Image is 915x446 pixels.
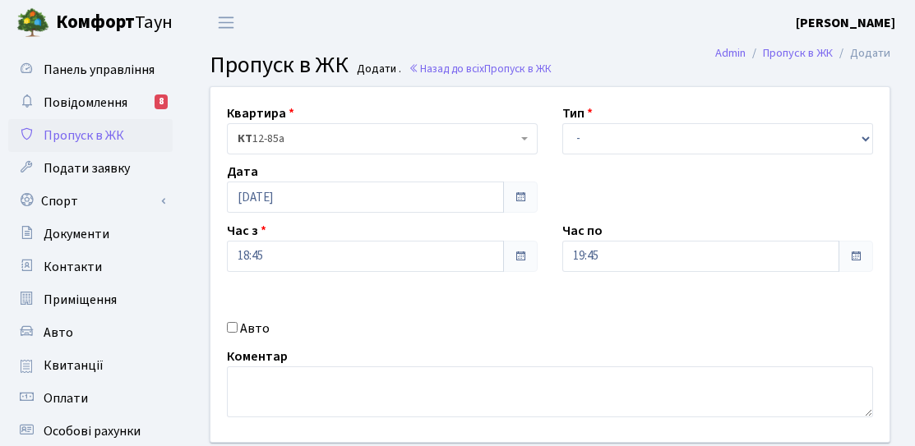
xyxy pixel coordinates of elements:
[354,62,401,76] small: Додати .
[16,7,49,39] img: logo.png
[8,283,173,316] a: Приміщення
[8,152,173,185] a: Подати заявку
[44,356,104,375] span: Квитанції
[796,14,895,32] b: [PERSON_NAME]
[56,9,173,37] span: Таун
[562,221,603,241] label: Час по
[8,86,173,119] a: Повідомлення8
[8,251,173,283] a: Контакти
[8,316,173,349] a: Авто
[56,9,135,35] b: Комфорт
[44,324,73,342] span: Авто
[155,94,168,109] div: 8
[44,225,109,243] span: Документи
[227,221,266,241] label: Час з
[44,94,127,112] span: Повідомлення
[238,131,252,147] b: КТ
[8,53,173,86] a: Панель управління
[8,382,173,415] a: Оплати
[44,61,155,79] span: Панель управління
[833,44,890,62] li: Додати
[409,61,552,76] a: Назад до всіхПропуск в ЖК
[44,126,124,145] span: Пропуск в ЖК
[44,291,117,309] span: Приміщення
[484,61,552,76] span: Пропуск в ЖК
[210,48,349,81] span: Пропуск в ЖК
[562,103,593,123] label: Тип
[796,13,895,33] a: [PERSON_NAME]
[8,185,173,218] a: Спорт
[8,119,173,152] a: Пропуск в ЖК
[763,44,833,62] a: Пропуск в ЖК
[44,422,141,440] span: Особові рахунки
[691,36,915,71] nav: breadcrumb
[227,123,538,154] span: <b>КТ</b>&nbsp;&nbsp;&nbsp;&nbsp;12-85а
[44,258,102,276] span: Контакти
[227,162,258,182] label: Дата
[44,159,130,177] span: Подати заявку
[240,319,270,338] label: Авто
[227,103,294,123] label: Квартира
[8,349,173,382] a: Квитанції
[227,347,288,366] label: Коментар
[238,131,517,147] span: <b>КТ</b>&nbsp;&nbsp;&nbsp;&nbsp;12-85а
[715,44,746,62] a: Admin
[44,389,88,407] span: Оплати
[206,9,247,36] button: Переключити навігацію
[8,218,173,251] a: Документи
